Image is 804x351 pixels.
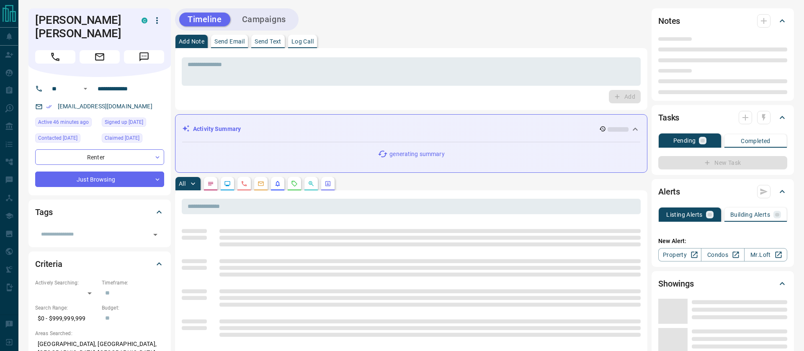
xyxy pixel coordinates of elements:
p: Timeframe: [102,279,164,287]
h2: Showings [658,277,694,290]
p: Listing Alerts [666,212,703,218]
p: Completed [741,138,770,144]
span: Claimed [DATE] [105,134,139,142]
p: Send Text [255,38,281,44]
p: Budget: [102,304,164,312]
p: Activity Summary [193,125,241,133]
div: Tue Jun 18 2024 [102,133,164,145]
span: Contacted [DATE] [38,134,77,142]
div: Tasks [658,108,787,128]
div: Activity Summary [182,121,640,137]
span: Signed up [DATE] [105,118,143,126]
p: Actively Searching: [35,279,98,287]
div: Mon Aug 19 2024 [35,133,98,145]
a: [EMAIL_ADDRESS][DOMAIN_NAME] [58,103,152,110]
a: Condos [701,248,744,261]
svg: Calls [241,180,247,187]
a: Mr.Loft [744,248,787,261]
button: Timeline [179,13,230,26]
p: $0 - $999,999,999 [35,312,98,325]
button: Open [80,84,90,94]
svg: Notes [207,180,214,187]
div: Tue Sep 16 2025 [35,118,98,129]
svg: Emails [258,180,264,187]
p: Search Range: [35,304,98,312]
p: Areas Searched: [35,330,164,337]
svg: Opportunities [308,180,314,187]
h2: Alerts [658,185,680,198]
div: Tags [35,202,164,222]
p: All [179,181,186,187]
h2: Tags [35,205,52,219]
svg: Email Verified [46,104,52,110]
div: Just Browsing [35,172,164,187]
div: Tue May 21 2024 [102,118,164,129]
p: Add Note [179,38,204,44]
svg: Agent Actions [325,180,331,187]
svg: Lead Browsing Activity [224,180,231,187]
span: Email [80,50,120,64]
p: Building Alerts [730,212,770,218]
div: Criteria [35,254,164,274]
div: Alerts [658,182,787,202]
svg: Requests [291,180,298,187]
div: Renter [35,149,164,165]
h1: [PERSON_NAME] [PERSON_NAME] [35,13,129,40]
p: New Alert: [658,237,787,246]
p: Send Email [214,38,245,44]
div: Showings [658,274,787,294]
p: Log Call [291,38,314,44]
p: Pending [673,138,696,143]
p: generating summary [389,150,444,159]
h2: Notes [658,14,680,28]
button: Open [149,229,161,241]
div: Notes [658,11,787,31]
span: Active 46 minutes ago [38,118,89,126]
h2: Criteria [35,257,62,271]
a: Property [658,248,701,261]
div: condos.ca [142,18,147,23]
h2: Tasks [658,111,679,124]
span: Message [124,50,164,64]
button: Campaigns [234,13,294,26]
span: Call [35,50,75,64]
svg: Listing Alerts [274,180,281,187]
